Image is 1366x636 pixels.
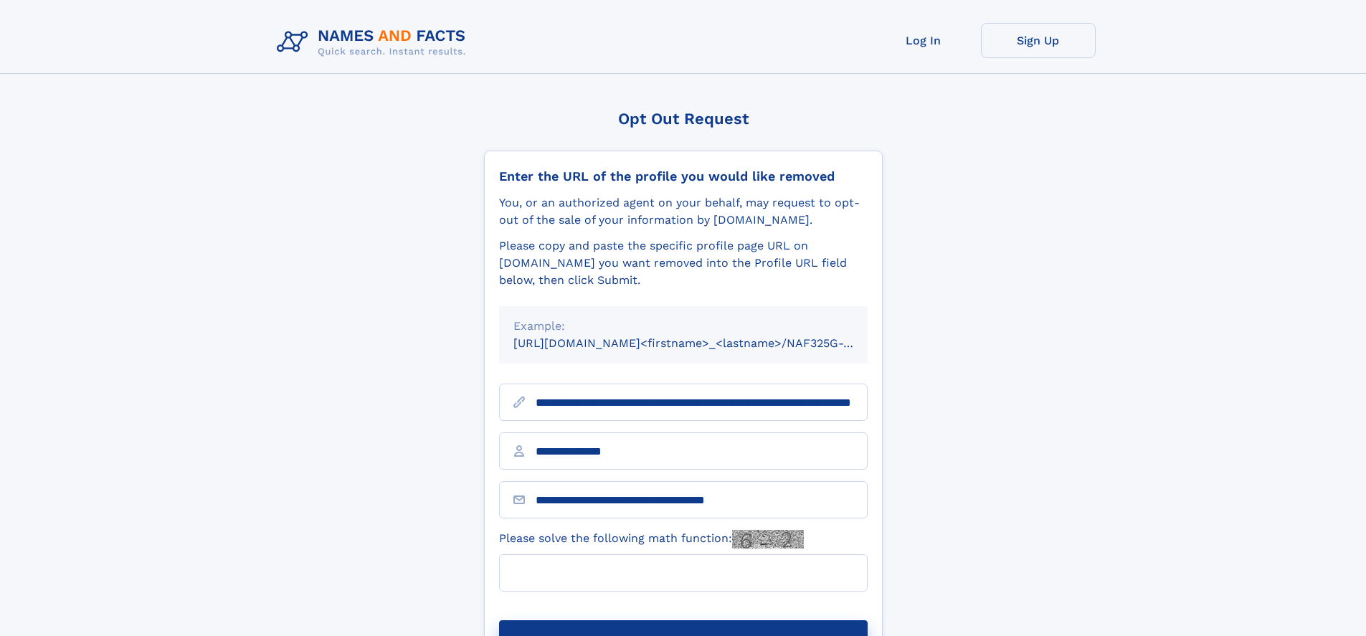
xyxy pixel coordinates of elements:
[499,169,868,184] div: Enter the URL of the profile you would like removed
[499,530,804,549] label: Please solve the following math function:
[513,336,895,350] small: [URL][DOMAIN_NAME]<firstname>_<lastname>/NAF325G-xxxxxxxx
[499,194,868,229] div: You, or an authorized agent on your behalf, may request to opt-out of the sale of your informatio...
[866,23,981,58] a: Log In
[484,110,883,128] div: Opt Out Request
[499,237,868,289] div: Please copy and paste the specific profile page URL on [DOMAIN_NAME] you want removed into the Pr...
[513,318,853,335] div: Example:
[981,23,1096,58] a: Sign Up
[271,23,478,62] img: Logo Names and Facts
